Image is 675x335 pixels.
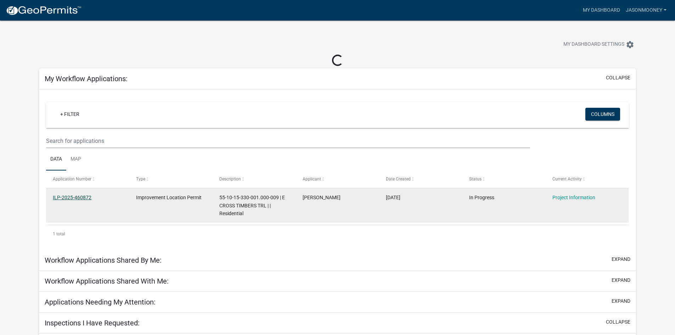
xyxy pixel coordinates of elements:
datatable-header-cell: Description [213,171,296,188]
span: Status [469,177,482,182]
span: Type [136,177,145,182]
input: Search for applications [46,134,530,148]
datatable-header-cell: Status [462,171,545,188]
h5: Inspections I Have Requested: [45,319,140,327]
datatable-header-cell: Application Number [46,171,129,188]
a: Jasonmooney [623,4,669,17]
a: Project Information [552,195,595,200]
div: 1 total [46,225,629,243]
h5: Workflow Applications Shared By Me: [45,256,162,264]
span: Description [219,177,241,182]
a: ILP-2025-460872 [53,195,91,200]
span: 08/07/2025 [386,195,400,200]
div: collapse [39,89,636,250]
span: Current Activity [552,177,582,182]
datatable-header-cell: Type [129,171,213,188]
button: My Dashboard Settingssettings [558,38,640,51]
button: expand [612,277,630,284]
button: collapse [606,74,630,82]
span: Application Number [53,177,91,182]
span: 55-10-15-330-001.000-009 | E CROSS TIMBERS TRL | | Residential [219,195,285,217]
a: Data [46,148,66,171]
span: Date Created [386,177,411,182]
datatable-header-cell: Current Activity [545,171,629,188]
button: collapse [606,318,630,326]
i: settings [626,40,634,49]
h5: Applications Needing My Attention: [45,298,156,306]
a: My Dashboard [580,4,623,17]
span: My Dashboard Settings [563,40,624,49]
a: + Filter [55,108,85,121]
datatable-header-cell: Applicant [296,171,379,188]
span: Jason Mooney [303,195,341,200]
datatable-header-cell: Date Created [379,171,462,188]
button: expand [612,297,630,305]
button: Columns [585,108,620,121]
button: expand [612,256,630,263]
a: Map [66,148,85,171]
span: Applicant [303,177,321,182]
span: In Progress [469,195,494,200]
h5: Workflow Applications Shared With Me: [45,277,169,285]
h5: My Workflow Applications: [45,74,128,83]
span: Improvement Location Permit [136,195,202,200]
